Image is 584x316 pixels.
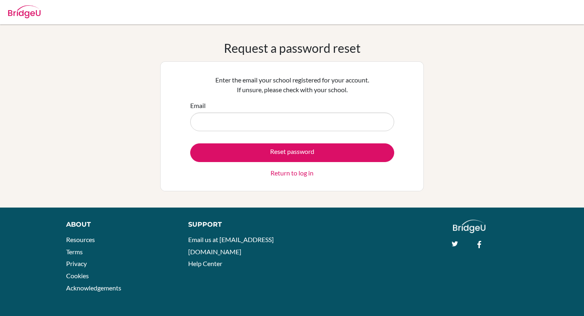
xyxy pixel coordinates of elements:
[190,143,394,162] button: Reset password
[188,236,274,255] a: Email us at [EMAIL_ADDRESS][DOMAIN_NAME]
[188,260,222,267] a: Help Center
[66,248,83,255] a: Terms
[66,284,121,292] a: Acknowledgements
[271,168,313,178] a: Return to log in
[188,220,284,229] div: Support
[66,260,87,267] a: Privacy
[453,220,486,233] img: logo_white@2x-f4f0deed5e89b7ecb1c2cc34c3e3d731f90f0f143d5ea2071677605dd97b5244.png
[190,101,206,110] label: Email
[190,75,394,95] p: Enter the email your school registered for your account. If unsure, please check with your school.
[66,220,170,229] div: About
[224,41,361,55] h1: Request a password reset
[66,272,89,279] a: Cookies
[8,5,41,18] img: Bridge-U
[66,236,95,243] a: Resources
